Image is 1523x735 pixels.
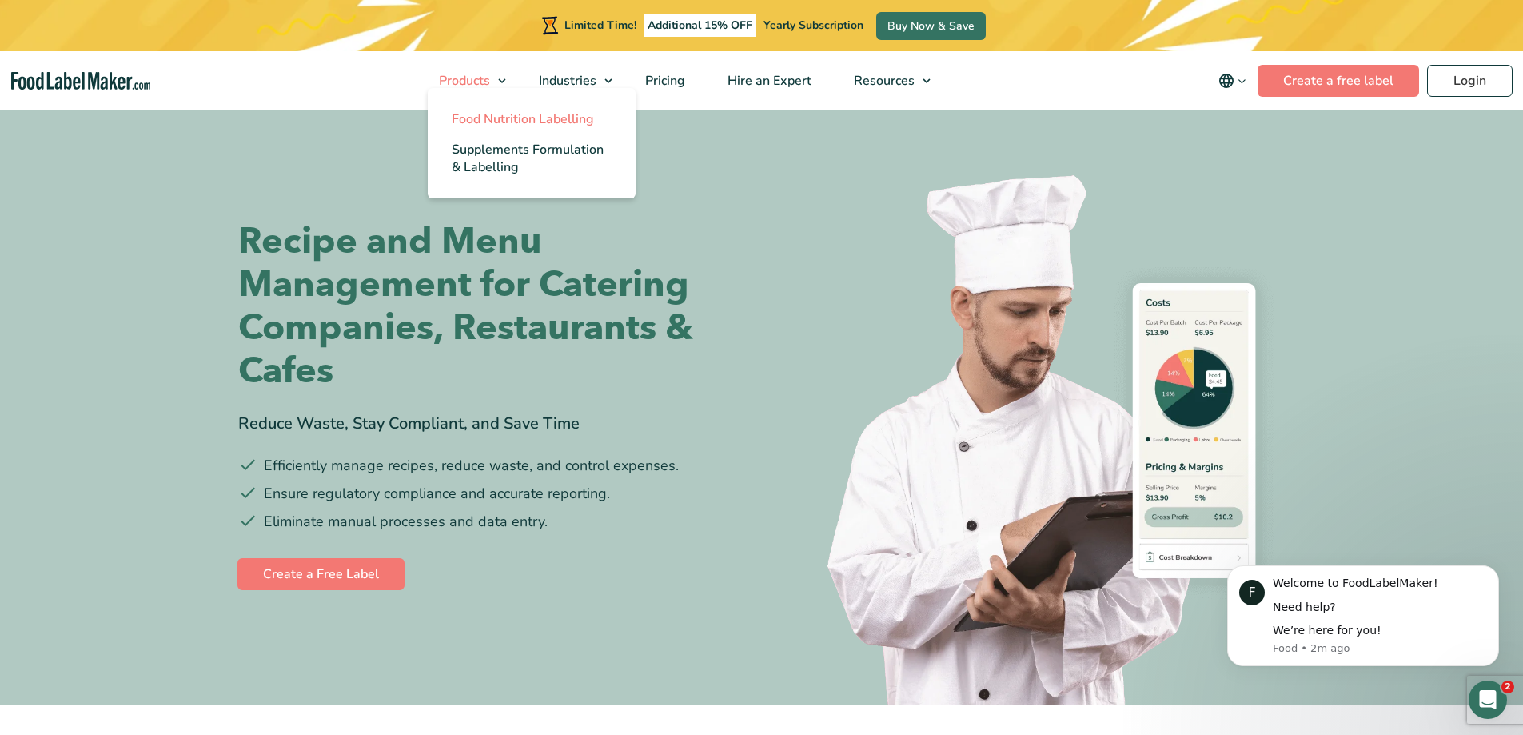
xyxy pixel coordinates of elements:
a: Industries [518,51,620,110]
span: Pricing [640,72,687,90]
li: Eliminate manual processes and data entry. [238,511,750,533]
a: Products [418,51,514,110]
span: Supplements Formulation & Labelling [452,141,604,176]
a: Supplements Formulation & Labelling [428,134,636,182]
span: 2 [1501,681,1514,693]
a: Buy Now & Save [876,12,986,40]
a: Create a Free Label [237,558,405,590]
span: Products [434,72,492,90]
span: Food Nutrition Labelling [452,110,594,128]
span: Industries [534,72,598,90]
li: Efficiently manage recipes, reduce waste, and control expenses. [238,455,750,477]
h1: Recipe and Menu Management for Catering Companies, Restaurants & Cafes [238,220,750,393]
a: Resources [833,51,939,110]
span: Hire an Expert [723,72,813,90]
a: Login [1427,65,1513,97]
a: Pricing [624,51,703,110]
a: Create a free label [1258,65,1419,97]
a: Hire an Expert [707,51,829,110]
span: Yearly Subscription [763,18,863,33]
iframe: Intercom notifications message [1203,541,1523,692]
li: Ensure regulatory compliance and accurate reporting. [238,483,750,505]
iframe: Intercom live chat [1469,681,1507,719]
span: Additional 15% OFF [644,14,756,37]
a: Food Nutrition Labelling [428,104,636,134]
span: Limited Time! [564,18,636,33]
span: Resources [849,72,916,90]
div: Reduce Waste, Stay Compliant, and Save Time [238,412,750,436]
